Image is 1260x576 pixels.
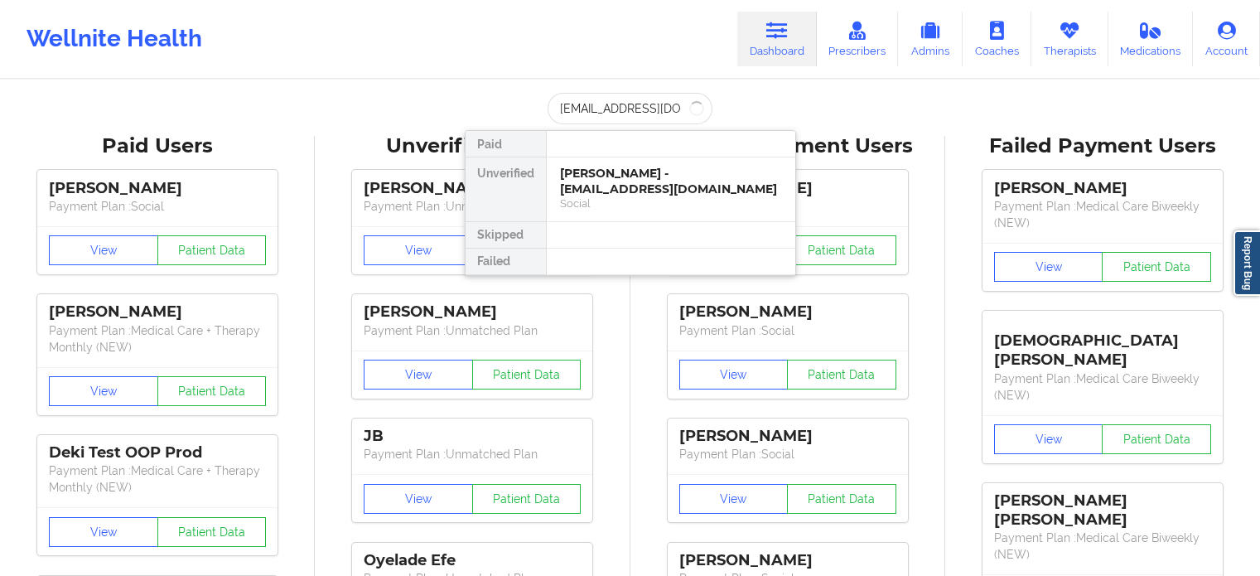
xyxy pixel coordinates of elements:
[994,424,1103,454] button: View
[560,196,782,211] div: Social
[994,252,1103,282] button: View
[466,157,546,222] div: Unverified
[466,131,546,157] div: Paid
[157,517,267,547] button: Patient Data
[560,166,782,196] div: [PERSON_NAME] - [EMAIL_ADDRESS][DOMAIN_NAME]
[364,551,581,570] div: Oyelade Efe
[1108,12,1194,66] a: Medications
[364,360,473,390] button: View
[364,427,581,446] div: JB
[326,133,618,159] div: Unverified Users
[49,443,266,462] div: Deki Test OOP Prod
[994,530,1211,563] p: Payment Plan : Medical Care Biweekly (NEW)
[817,12,899,66] a: Prescribers
[49,462,266,496] p: Payment Plan : Medical Care + Therapy Monthly (NEW)
[787,360,896,390] button: Patient Data
[49,179,266,198] div: [PERSON_NAME]
[994,319,1211,370] div: [DEMOGRAPHIC_DATA][PERSON_NAME]
[679,360,789,390] button: View
[898,12,963,66] a: Admins
[49,376,158,406] button: View
[679,322,896,339] p: Payment Plan : Social
[994,370,1211,404] p: Payment Plan : Medical Care Biweekly (NEW)
[787,235,896,265] button: Patient Data
[157,376,267,406] button: Patient Data
[364,235,473,265] button: View
[679,427,896,446] div: [PERSON_NAME]
[364,322,581,339] p: Payment Plan : Unmatched Plan
[957,133,1248,159] div: Failed Payment Users
[49,198,266,215] p: Payment Plan : Social
[679,484,789,514] button: View
[49,517,158,547] button: View
[364,484,473,514] button: View
[1193,12,1260,66] a: Account
[1102,252,1211,282] button: Patient Data
[1031,12,1108,66] a: Therapists
[994,179,1211,198] div: [PERSON_NAME]
[49,235,158,265] button: View
[1102,424,1211,454] button: Patient Data
[12,133,303,159] div: Paid Users
[787,484,896,514] button: Patient Data
[466,222,546,249] div: Skipped
[679,303,896,322] div: [PERSON_NAME]
[472,484,582,514] button: Patient Data
[364,303,581,322] div: [PERSON_NAME]
[466,249,546,275] div: Failed
[364,446,581,462] p: Payment Plan : Unmatched Plan
[737,12,817,66] a: Dashboard
[49,303,266,322] div: [PERSON_NAME]
[994,198,1211,231] p: Payment Plan : Medical Care Biweekly (NEW)
[679,446,896,462] p: Payment Plan : Social
[994,491,1211,530] div: [PERSON_NAME] [PERSON_NAME]
[472,360,582,390] button: Patient Data
[157,235,267,265] button: Patient Data
[1233,230,1260,296] a: Report Bug
[49,322,266,356] p: Payment Plan : Medical Care + Therapy Monthly (NEW)
[364,179,581,198] div: [PERSON_NAME]
[364,198,581,215] p: Payment Plan : Unmatched Plan
[963,12,1031,66] a: Coaches
[679,551,896,570] div: [PERSON_NAME]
